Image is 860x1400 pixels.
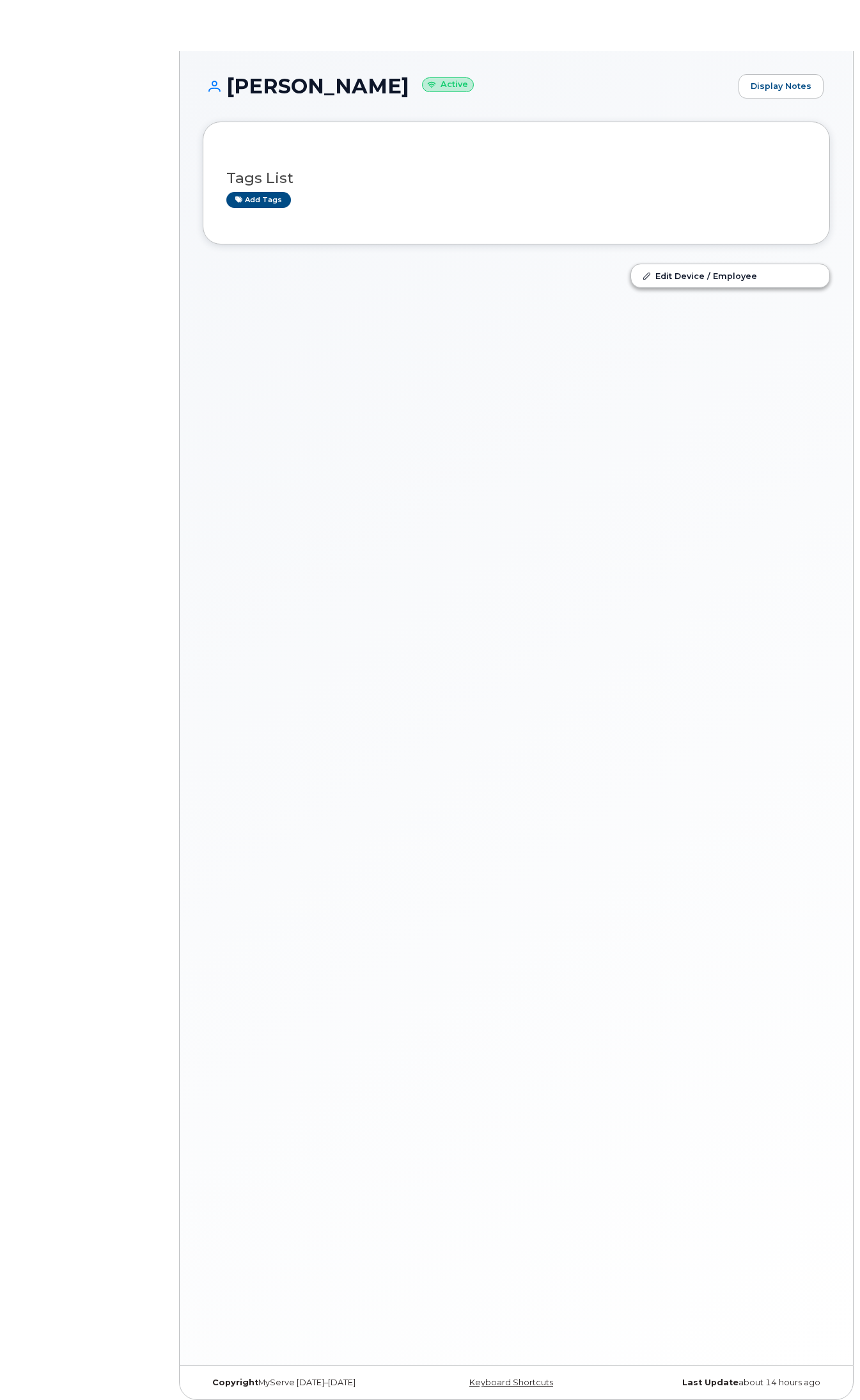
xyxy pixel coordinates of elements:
[226,192,291,208] a: Add tags
[739,74,824,99] a: Display Notes
[212,1378,258,1387] strong: Copyright
[631,264,829,287] a: Edit Device / Employee
[422,77,474,92] small: Active
[203,75,732,97] h1: [PERSON_NAME]
[203,1378,412,1388] div: MyServe [DATE]–[DATE]
[226,170,806,186] h3: Tags List
[469,1378,553,1387] a: Keyboard Shortcuts
[682,1378,739,1387] strong: Last Update
[621,1378,830,1388] div: about 14 hours ago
